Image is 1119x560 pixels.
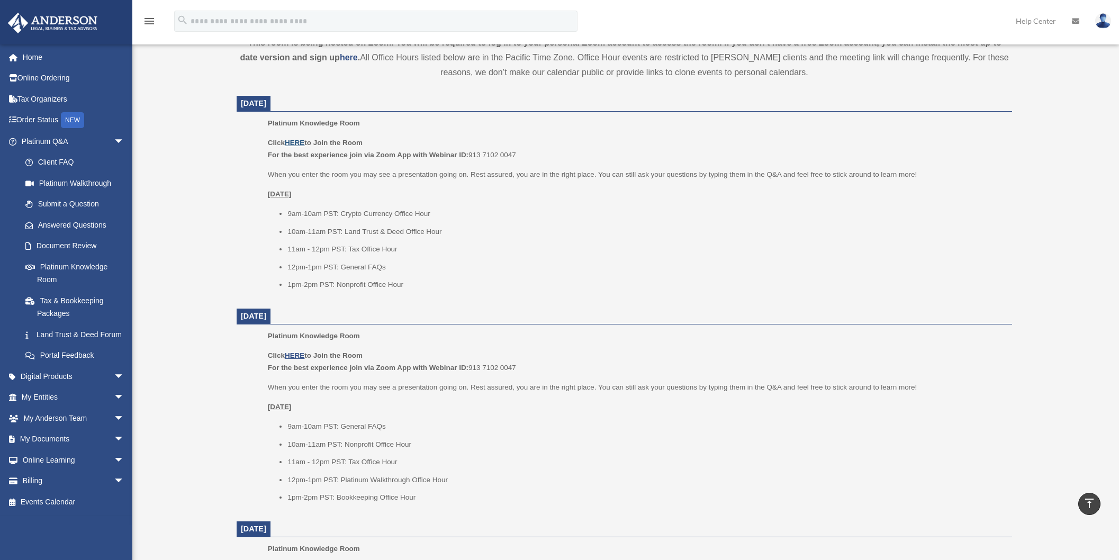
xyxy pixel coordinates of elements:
[114,449,135,471] span: arrow_drop_down
[15,290,140,324] a: Tax & Bookkeeping Packages
[143,19,156,28] a: menu
[241,312,266,320] span: [DATE]
[7,131,140,152] a: Platinum Q&Aarrow_drop_down
[1083,497,1096,510] i: vertical_align_top
[268,190,292,198] u: [DATE]
[15,324,140,345] a: Land Trust & Deed Forum
[114,131,135,152] span: arrow_drop_down
[287,207,1005,220] li: 9am-10am PST: Crypto Currency Office Hour
[287,420,1005,433] li: 9am-10am PST: General FAQs
[287,225,1005,238] li: 10am-11am PST: Land Trust & Deed Office Hour
[15,152,140,173] a: Client FAQ
[7,387,140,408] a: My Entitiesarrow_drop_down
[15,236,140,257] a: Document Review
[15,173,140,194] a: Platinum Walkthrough
[285,139,304,147] a: HERE
[114,366,135,387] span: arrow_drop_down
[287,438,1005,451] li: 10am-11am PST: Nonprofit Office Hour
[7,471,140,492] a: Billingarrow_drop_down
[15,194,140,215] a: Submit a Question
[287,261,1005,274] li: 12pm-1pm PST: General FAQs
[241,99,266,107] span: [DATE]
[7,110,140,131] a: Order StatusNEW
[7,68,140,89] a: Online Ordering
[268,119,360,127] span: Platinum Knowledge Room
[7,429,140,450] a: My Documentsarrow_drop_down
[287,278,1005,291] li: 1pm-2pm PST: Nonprofit Office Hour
[61,112,84,128] div: NEW
[15,214,140,236] a: Answered Questions
[7,366,140,387] a: Digital Productsarrow_drop_down
[287,474,1005,486] li: 12pm-1pm PST: Platinum Walkthrough Office Hour
[268,364,468,372] b: For the best experience join via Zoom App with Webinar ID:
[237,35,1012,80] div: All Office Hours listed below are in the Pacific Time Zone. Office Hour events are restricted to ...
[7,408,140,429] a: My Anderson Teamarrow_drop_down
[114,471,135,492] span: arrow_drop_down
[268,137,1005,161] p: 913 7102 0047
[177,14,188,26] i: search
[268,151,468,159] b: For the best experience join via Zoom App with Webinar ID:
[1095,13,1111,29] img: User Pic
[15,345,140,366] a: Portal Feedback
[7,491,140,512] a: Events Calendar
[268,381,1005,394] p: When you enter the room you may see a presentation going on. Rest assured, you are in the right p...
[287,243,1005,256] li: 11am - 12pm PST: Tax Office Hour
[1078,493,1100,515] a: vertical_align_top
[5,13,101,33] img: Anderson Advisors Platinum Portal
[268,349,1005,374] p: 913 7102 0047
[268,139,363,147] b: Click to Join the Room
[268,545,360,553] span: Platinum Knowledge Room
[268,332,360,340] span: Platinum Knowledge Room
[340,53,358,62] a: here
[285,351,304,359] a: HERE
[268,168,1005,181] p: When you enter the room you may see a presentation going on. Rest assured, you are in the right p...
[114,408,135,429] span: arrow_drop_down
[287,491,1005,504] li: 1pm-2pm PST: Bookkeeping Office Hour
[358,53,360,62] strong: .
[7,449,140,471] a: Online Learningarrow_drop_down
[287,456,1005,468] li: 11am - 12pm PST: Tax Office Hour
[114,429,135,450] span: arrow_drop_down
[268,351,363,359] b: Click to Join the Room
[7,47,140,68] a: Home
[241,525,266,533] span: [DATE]
[7,88,140,110] a: Tax Organizers
[143,15,156,28] i: menu
[268,403,292,411] u: [DATE]
[15,256,135,290] a: Platinum Knowledge Room
[114,387,135,409] span: arrow_drop_down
